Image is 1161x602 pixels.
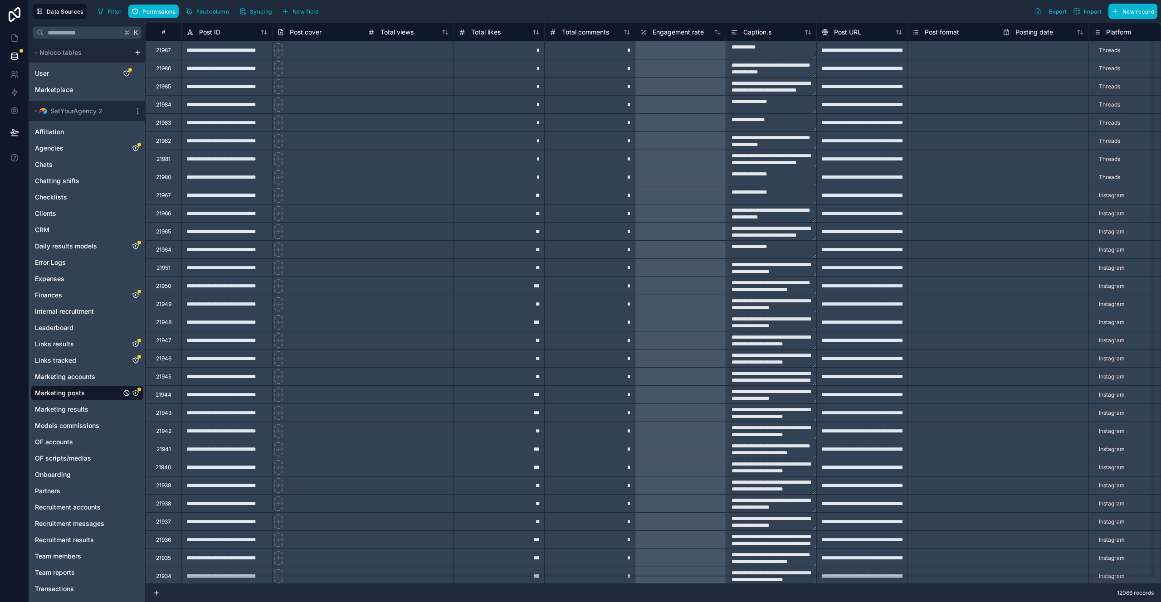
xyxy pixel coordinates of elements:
a: Daily results models [35,242,121,251]
div: Instagram [1099,391,1125,399]
button: Import [1070,4,1105,19]
div: Team members [31,549,143,563]
div: Threads [1099,173,1120,181]
div: Transactions [31,582,143,596]
div: Error Logs [31,255,143,270]
div: Instagram [1099,228,1125,236]
span: Chats [35,160,53,169]
button: Noloco tables [31,46,131,59]
div: 21951 [156,264,171,272]
span: Total likes [471,28,501,37]
span: Post format [925,28,959,37]
a: Internal recruitment [35,307,121,316]
button: Syncing [236,5,275,18]
div: Instagram [1099,264,1125,272]
div: Finances [31,288,143,302]
div: Affiliation [31,125,143,139]
div: Links results [31,337,143,351]
span: Partners [35,486,60,495]
span: Recruitment results [35,535,94,544]
div: Instagram [1099,536,1125,544]
div: OF scripts/medias [31,451,143,466]
div: Instagram [1099,427,1125,435]
span: Team members [35,552,81,561]
a: Links tracked [35,356,121,365]
span: Leaderboard [35,323,73,332]
div: Instagram [1099,409,1125,417]
span: New field [293,8,318,15]
button: New field [278,5,322,18]
a: Syncing [236,5,278,18]
span: Post ID [199,28,220,37]
a: OF accounts [35,437,121,447]
div: Instagram [1099,282,1125,290]
div: Instagram [1099,336,1125,345]
button: Filter [94,5,125,18]
span: Post URL [834,28,861,37]
div: Recruitment accounts [31,500,143,515]
span: Noloco tables [39,48,82,57]
div: 21942 [156,427,171,435]
a: Checklists [35,193,121,202]
a: Leaderboard [35,323,121,332]
div: 21982 [156,137,171,145]
span: Clients [35,209,56,218]
span: Internal recruitment [35,307,94,316]
div: Recruitment results [31,533,143,547]
span: Post cover [290,28,322,37]
div: Instagram [1099,518,1125,526]
span: Marketing results [35,405,88,414]
div: Threads [1099,64,1120,73]
div: Threads [1099,137,1120,145]
div: 21964 [156,246,171,253]
div: 21946 [156,355,171,362]
span: Filter [108,8,122,15]
a: Agencies [35,144,121,153]
div: Marketing results [31,402,143,417]
span: K [133,29,139,36]
a: Recruitment results [35,535,121,544]
button: Permissions [128,5,178,18]
span: Find column [196,8,229,15]
div: 21941 [156,446,171,453]
div: 21938 [156,500,171,507]
div: Agencies [31,141,143,155]
button: Find column [182,5,232,18]
a: Permissions [128,5,182,18]
div: 21985 [156,83,171,90]
span: Posting date [1015,28,1053,37]
span: Agencies [35,144,63,153]
span: Transactions [35,584,74,593]
div: 21967 [156,192,171,199]
span: Chatting shifts [35,176,79,185]
div: 21943 [156,409,171,417]
div: # [152,29,175,35]
div: Expenses [31,272,143,286]
div: Internal recruitment [31,304,143,319]
a: New record [1105,4,1157,19]
a: Clients [35,209,121,218]
div: Instagram [1099,463,1125,471]
span: Error Logs [35,258,66,267]
div: Threads [1099,101,1120,109]
div: 21986 [156,65,171,72]
div: CRM [31,223,143,237]
span: Marketplace [35,85,73,94]
div: Threads [1099,119,1120,127]
span: Marketing posts [35,388,85,398]
a: Error Logs [35,258,121,267]
div: Leaderboard [31,320,143,335]
a: Finances [35,291,121,300]
span: SetYourAgency 2 [50,107,102,116]
span: Checklists [35,193,67,202]
div: Instagram [1099,554,1125,562]
span: Links results [35,340,74,349]
div: Marketing accounts [31,369,143,384]
div: Instagram [1099,246,1125,254]
div: 21984 [156,101,171,108]
div: 21980 [156,174,171,181]
span: Engagement rate [653,28,704,37]
a: Expenses [35,274,121,283]
div: Checklists [31,190,143,204]
img: Airtable Logo [39,107,47,115]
